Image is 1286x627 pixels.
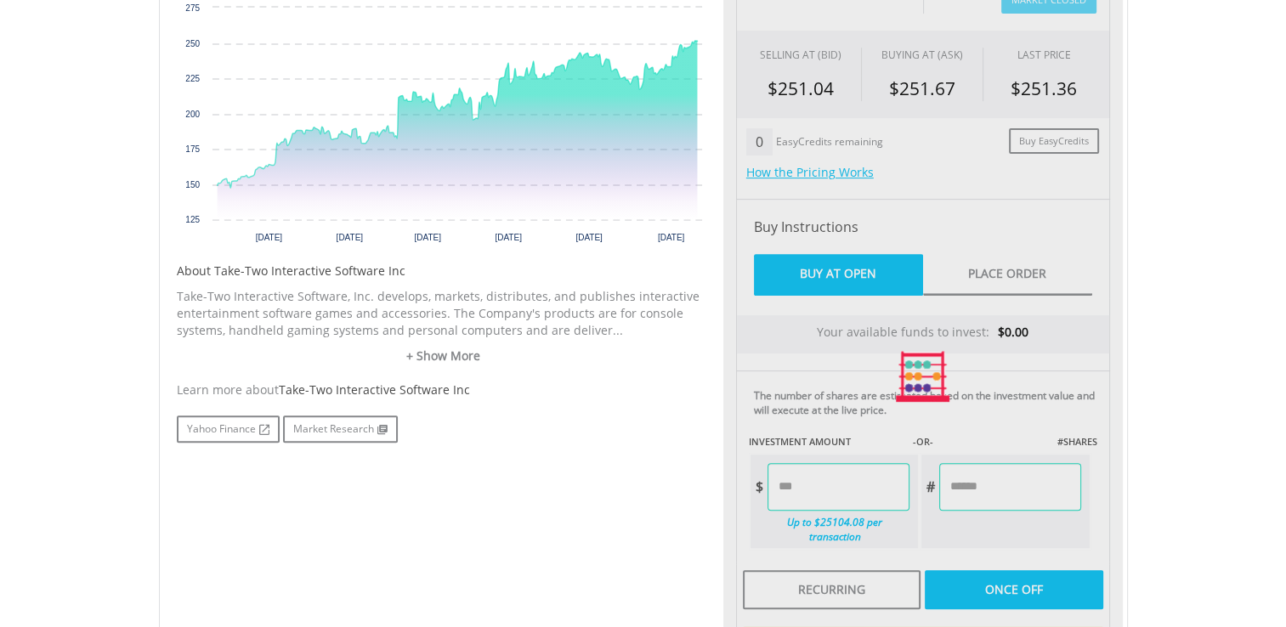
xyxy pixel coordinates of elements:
text: [DATE] [255,233,282,242]
text: 200 [185,110,200,119]
text: 125 [185,215,200,224]
text: 150 [185,180,200,189]
span: Take-Two Interactive Software Inc [279,381,470,398]
div: Learn more about [177,381,711,398]
text: 175 [185,144,200,154]
text: [DATE] [495,233,522,242]
text: [DATE] [657,233,684,242]
a: Market Research [283,415,398,443]
a: + Show More [177,347,711,364]
text: [DATE] [575,233,603,242]
a: Yahoo Finance [177,415,280,443]
text: [DATE] [336,233,363,242]
text: 275 [185,3,200,13]
h5: About Take-Two Interactive Software Inc [177,263,711,280]
text: [DATE] [414,233,441,242]
text: 225 [185,74,200,83]
text: 250 [185,39,200,48]
p: Take-Two Interactive Software, Inc. develops, markets, distributes, and publishes interactive ent... [177,288,711,339]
